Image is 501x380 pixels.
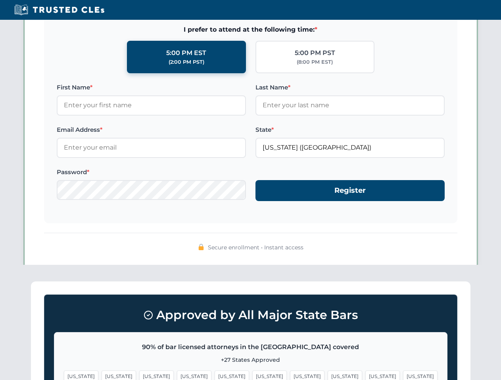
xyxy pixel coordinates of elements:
[57,95,246,115] input: Enter your first name
[12,4,107,16] img: Trusted CLEs
[57,25,445,35] span: I prefer to attend at the following time:
[64,355,438,364] p: +27 States Approved
[57,83,246,92] label: First Name
[255,180,445,201] button: Register
[57,167,246,177] label: Password
[166,48,206,58] div: 5:00 PM EST
[255,125,445,135] label: State
[295,48,335,58] div: 5:00 PM PST
[198,244,204,250] img: 🔒
[57,138,246,158] input: Enter your email
[54,304,447,326] h3: Approved by All Major State Bars
[208,243,303,252] span: Secure enrollment • Instant access
[255,83,445,92] label: Last Name
[169,58,204,66] div: (2:00 PM PST)
[297,58,333,66] div: (8:00 PM EST)
[255,138,445,158] input: Florida (FL)
[57,125,246,135] label: Email Address
[255,95,445,115] input: Enter your last name
[64,342,438,352] p: 90% of bar licensed attorneys in the [GEOGRAPHIC_DATA] covered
